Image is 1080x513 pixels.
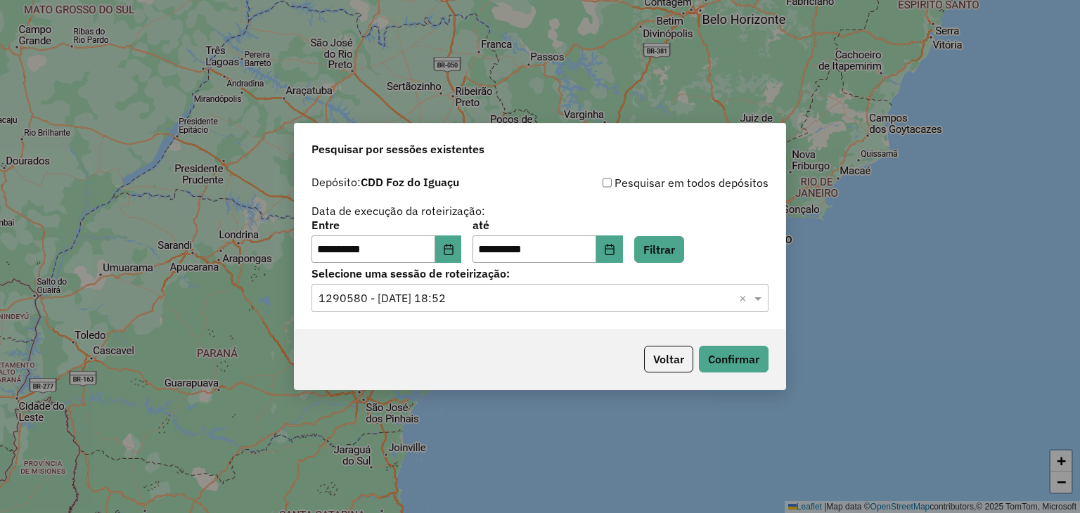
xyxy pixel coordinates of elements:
[540,174,769,191] div: Pesquisar em todos depósitos
[311,265,769,282] label: Selecione uma sessão de roteirização:
[644,346,693,372] button: Voltar
[311,216,461,233] label: Entre
[596,235,623,264] button: Choose Date
[739,290,751,306] span: Clear all
[311,174,459,190] label: Depósito:
[699,346,769,372] button: Confirmar
[361,175,459,189] strong: CDD Foz do Iguaçu
[634,236,684,263] button: Filtrar
[435,235,462,264] button: Choose Date
[472,216,622,233] label: até
[311,202,485,219] label: Data de execução da roteirização:
[311,141,484,157] span: Pesquisar por sessões existentes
